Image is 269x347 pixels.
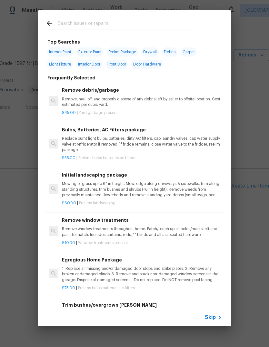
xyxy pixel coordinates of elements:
span: Interior Paint [47,47,73,56]
span: Skip [205,314,216,321]
span: Light Fixture [47,60,73,69]
span: $55.00 [62,156,75,160]
h6: Remove debris/garbage [62,87,222,94]
span: Yard garbage present [79,111,118,115]
input: Search issues or repairs [58,19,194,29]
h6: Top Searches [47,38,80,46]
h6: Trim bushes/overgrown [PERSON_NAME] [62,301,222,309]
p: 1. Replace all missing and/or damaged door stops and strike plates. 2. Remove any broken or damag... [62,266,222,282]
span: Prelims bulbs batteries ac filters [78,156,135,160]
h6: Bulbs, Batteries, AC Filters package [62,126,222,133]
h6: Initial landscaping package [62,171,222,179]
span: Interior Door [76,60,102,69]
span: $10.00 [62,241,75,245]
span: Carpet [181,47,197,56]
span: Drywall [141,47,159,56]
p: | [62,110,222,116]
p: | [62,285,222,291]
h6: Frequently Selected [47,74,95,81]
span: Front Door [105,60,128,69]
span: Prelim Package [107,47,138,56]
span: $45.00 [62,111,76,115]
span: Debris [162,47,177,56]
p: Remove, haul off, and properly dispose of any debris left by seller to offsite location. Cost est... [62,97,222,107]
p: Remove window treatments throughout home. Patch/touch up all holes/marks left and paint to match.... [62,226,222,237]
span: $75.00 [62,286,75,290]
span: Exterior Paint [76,47,104,56]
span: $60.00 [62,201,76,205]
span: Prelims bulbs batteries ac filters [78,286,135,290]
p: | [62,155,222,161]
p: | [62,240,222,246]
h6: Remove window treatments [62,217,222,224]
p: Replace burnt light bulbs, batteries, dirty AC filters, cap laundry valves, cap water supply valv... [62,136,222,152]
span: Door Hardware [131,60,163,69]
span: Prelims landscaping [79,201,115,205]
span: Window treatments present [78,241,128,245]
p: Mowing of grass up to 6" in height. Mow, edge along driveways & sidewalks, trim along standing st... [62,181,222,198]
p: | [62,200,222,206]
h6: Egregious Home Package [62,256,222,263]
